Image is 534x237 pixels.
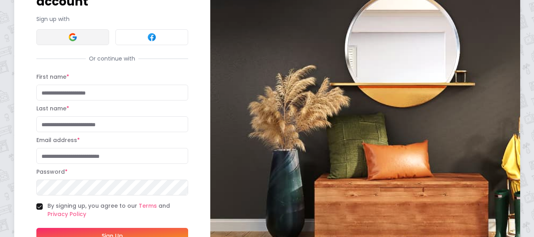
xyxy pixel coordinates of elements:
[147,32,157,42] img: Facebook signin
[36,168,68,176] label: Password
[36,104,69,112] label: Last name
[47,210,86,218] a: Privacy Policy
[86,55,138,63] span: Or continue with
[139,202,157,210] a: Terms
[36,136,80,144] label: Email address
[68,32,77,42] img: Google signin
[36,15,188,23] p: Sign up with
[36,73,69,81] label: First name
[47,202,188,218] label: By signing up, you agree to our and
